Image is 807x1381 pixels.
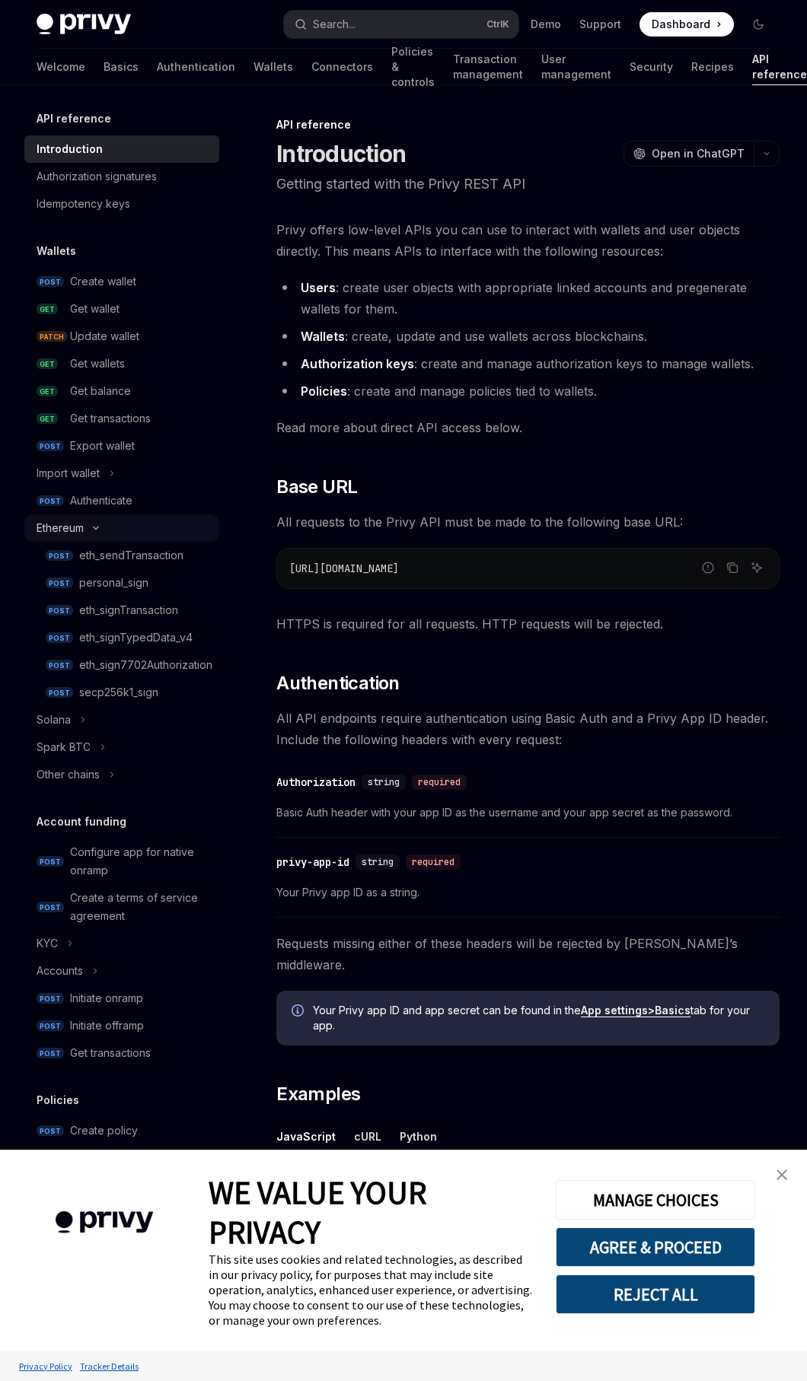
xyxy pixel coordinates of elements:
span: [URL][DOMAIN_NAME] [289,562,399,575]
div: eth_sendTransaction [79,546,183,565]
span: GET [37,413,58,425]
div: Spark BTC [37,738,91,756]
span: WE VALUE YOUR PRIVACY [209,1173,426,1252]
button: Toggle Other chains section [24,761,219,788]
strong: Authorization keys [301,356,414,371]
div: Introduction [37,140,103,158]
a: POSTCreate policy [24,1117,219,1144]
p: Getting started with the Privy REST API [276,173,780,195]
h5: Account funding [37,813,126,831]
img: dark logo [37,14,131,35]
a: Welcome [37,49,85,85]
h1: Introduction [276,140,406,167]
span: Base URL [276,475,357,499]
span: Dashboard [652,17,710,32]
a: User management [541,49,611,85]
a: POSTGet transactions [24,1039,219,1067]
button: REJECT ALL [556,1274,755,1314]
strong: Policies [301,383,347,399]
img: close banner [777,1169,787,1180]
span: Authentication [276,671,400,695]
span: Read more about direct API access below. [276,417,780,438]
span: Open in ChatGPT [652,146,745,161]
span: GET [37,358,58,370]
li: : create and manage policies tied to wallets. [276,380,780,402]
span: POST [37,495,64,507]
button: Toggle Spark BTC section [24,733,219,761]
div: Accounts [37,962,83,980]
div: Import wallet [37,464,100,482]
a: Demo [531,17,561,32]
img: company logo [23,1189,186,1255]
a: POSTInitiate offramp [24,1012,219,1039]
a: App settings>Basics [581,1004,691,1017]
div: KYC [37,934,58,953]
button: Toggle KYC section [24,930,219,957]
span: string [368,776,400,788]
div: API reference [276,117,780,132]
a: GETGet wallet [24,295,219,323]
div: Get wallets [70,355,125,373]
div: eth_signTypedData_v4 [79,628,193,647]
a: Policies & controls [391,49,435,85]
div: Get policy [70,1149,121,1167]
button: MANAGE CHOICES [556,1180,755,1220]
span: POST [37,441,64,452]
div: required [406,854,461,870]
div: Create wallet [70,272,136,291]
a: POSTsecp256k1_sign [24,679,219,706]
button: Toggle Import wallet section [24,460,219,487]
li: : create, update and use wallets across blockchains. [276,326,780,347]
a: POSTConfigure app for native onramp [24,838,219,884]
a: Authentication [157,49,235,85]
span: POST [37,902,64,913]
a: Connectors [311,49,373,85]
div: Authorization signatures [37,167,157,186]
span: POST [37,856,64,867]
span: Your Privy app ID as a string. [276,883,780,902]
a: Dashboard [640,12,734,37]
button: Toggle Ethereum section [24,514,219,542]
div: required [412,775,467,790]
a: GETGet wallets [24,350,219,377]
div: Get wallet [70,300,120,318]
button: Toggle dark mode [746,12,770,37]
a: POSTeth_sendTransaction [24,542,219,569]
span: Privy offers low-level APIs you can use to interact with wallets and user objects directly. This ... [276,219,780,262]
div: Get balance [70,382,131,400]
h5: API reference [37,110,111,128]
strong: Basics [655,1004,691,1017]
li: : create and manage authorization keys to manage wallets. [276,353,780,374]
span: Examples [276,1082,360,1106]
span: POST [46,632,73,644]
li: : create user objects with appropriate linked accounts and pregenerate wallets for them. [276,277,780,320]
button: Toggle Accounts section [24,957,219,985]
a: API reference [752,49,807,85]
a: POSTeth_signTypedData_v4 [24,624,219,651]
a: Recipes [691,49,734,85]
div: Configure app for native onramp [70,843,210,880]
div: JavaScript [276,1118,336,1154]
div: Other chains [37,765,100,784]
button: Open search [284,11,519,38]
span: POST [46,550,73,562]
a: Transaction management [453,49,523,85]
div: Initiate onramp [70,989,143,1007]
a: POSTInitiate onramp [24,985,219,1012]
span: POST [46,578,73,589]
a: Support [579,17,621,32]
a: Tracker Details [76,1353,142,1379]
div: Search... [313,15,356,33]
span: POST [37,993,64,1004]
div: Ethereum [37,519,84,537]
div: Authenticate [70,492,132,510]
div: Initiate offramp [70,1017,144,1035]
div: Authorization [276,775,356,790]
strong: Wallets [301,329,345,344]
span: GET [37,304,58,315]
div: eth_sign7702Authorization [79,656,212,674]
span: All requests to the Privy API must be made to the following base URL: [276,511,780,533]
span: POST [37,276,64,288]
button: Copy the contents from the code block [722,558,742,578]
a: POSTExport wallet [24,432,219,460]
